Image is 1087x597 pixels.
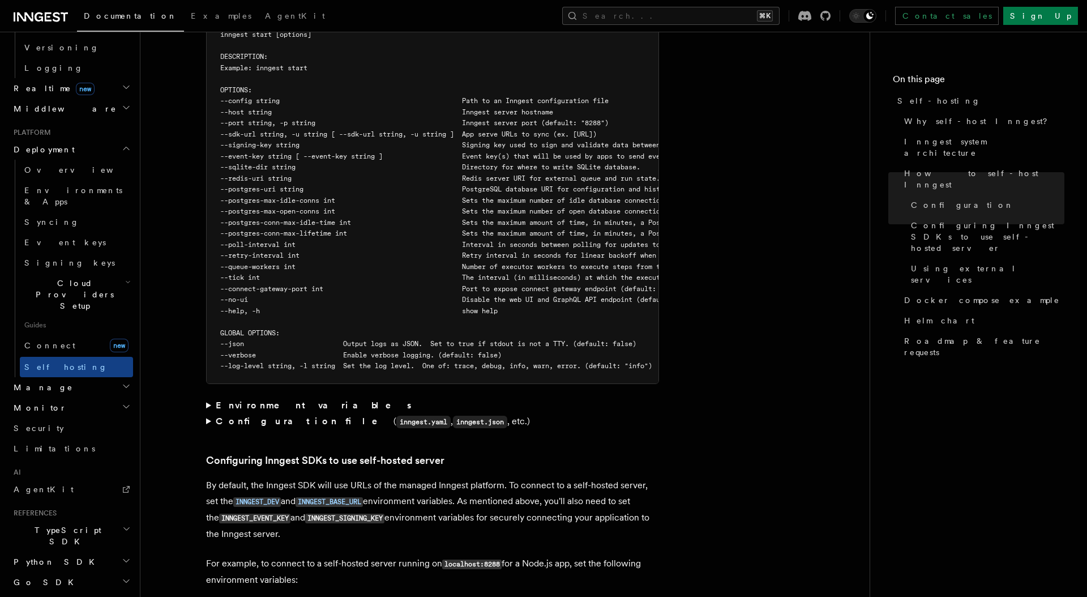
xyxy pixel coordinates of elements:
[216,400,413,411] strong: Environment variables
[9,144,75,155] span: Deployment
[305,514,384,523] code: INNGEST_SIGNING_KEY
[216,416,393,427] strong: Configuration file
[206,453,444,468] a: Configuring Inngest SDKs to use self-hosted server
[77,3,184,32] a: Documentation
[1003,7,1078,25] a: Sign Up
[220,274,791,282] span: --tick int The interval (in milliseconds) at which the executor polls the queue (default: 150)
[9,83,95,94] span: Realtime
[220,174,989,182] span: --redis-uri string Redis server URI for external queue and run state. Defaults to self-contained,...
[911,263,1064,285] span: Using external services
[20,58,133,78] a: Logging
[900,310,1064,331] a: Helm chart
[220,285,680,293] span: --connect-gateway-port int Port to expose connect gateway endpoint (default: 8289)
[296,497,363,507] code: INNGEST_BASE_URL
[24,363,108,372] span: Self hosting
[9,479,133,500] a: AgentKit
[76,83,95,95] span: new
[9,377,133,398] button: Manage
[220,141,743,149] span: --signing-key string Signing key used to sign and validate data between the server and apps.
[24,258,115,267] span: Signing keys
[20,212,133,232] a: Syncing
[396,416,451,428] code: inngest.yaml
[206,413,659,430] summary: Configuration file(inngest.yaml,inngest.json, etc.)
[893,73,1064,91] h4: On this page
[220,329,280,337] span: GLOBAL OPTIONS:
[906,195,1064,215] a: Configuration
[9,382,73,393] span: Manage
[904,295,1060,306] span: Docker compose example
[20,273,133,316] button: Cloud Providers Setup
[220,229,846,237] span: --postgres-conn-max-lifetime int Sets the maximum amount of time, in minutes, a PostgreSQL connec...
[900,111,1064,131] a: Why self-host Inngest?
[904,168,1064,190] span: How to self-host Inngest
[904,315,974,326] span: Helm chart
[110,339,129,352] span: new
[24,238,106,247] span: Event keys
[9,577,80,588] span: Go SDK
[9,524,122,547] span: TypeScript SDK
[220,296,700,304] span: --no-ui Disable the web UI and GraphQL API endpoint (default: false)
[900,131,1064,163] a: Inngest system architecture
[895,7,999,25] a: Contact sales
[9,438,133,459] a: Limitations
[206,398,659,413] summary: Environment variables
[14,424,64,433] span: Security
[220,351,502,359] span: --verbose Enable verbose logging. (default: false)
[220,219,834,227] span: --postgres-conn-max-idle-time int Sets the maximum amount of time, in minutes, a PostgreSQL conne...
[9,139,133,160] button: Deployment
[9,99,133,119] button: Middleware
[233,497,281,507] code: INNGEST_DEV
[9,402,67,413] span: Monitor
[206,477,659,542] p: By default, the Inngest SDK will use URLs of the managed Inngest platform. To connect to a self-h...
[206,556,659,588] p: For example, to connect to a self-hosted server running on for a Node.js app, set the following e...
[220,241,731,249] span: --poll-interval int Interval in seconds between polling for updates to apps (default: 0)
[220,86,252,94] span: OPTIONS:
[220,97,609,105] span: --config string Path to an Inngest configuration file
[897,95,981,106] span: Self-hosting
[219,514,290,523] code: INNGEST_EVENT_KEY
[265,11,325,20] span: AgentKit
[296,496,363,506] a: INNGEST_BASE_URL
[9,418,133,438] a: Security
[20,253,133,273] a: Signing keys
[911,220,1064,254] span: Configuring Inngest SDKs to use self-hosted server
[906,215,1064,258] a: Configuring Inngest SDKs to use self-hosted server
[893,91,1064,111] a: Self-hosting
[220,251,866,259] span: --retry-interval int Retry interval in seconds for linear backoff when retrying functions - must ...
[904,335,1064,358] span: Roadmap & feature requests
[20,316,133,334] span: Guides
[9,128,51,137] span: Platform
[9,572,133,592] button: Go SDK
[20,180,133,212] a: Environments & Apps
[20,357,133,377] a: Self hosting
[220,263,751,271] span: --queue-workers int Number of executor workers to execute steps from the queue (default: 100)
[904,136,1064,159] span: Inngest system architecture
[904,116,1055,127] span: Why self-host Inngest?
[220,362,652,370] span: --log-level string, -l string Set the log level. One of: trace, debug, info, warn, error. (defaul...
[220,307,498,315] span: --help, -h show help
[24,43,99,52] span: Versioning
[220,185,838,193] span: --postgres-uri string PostgreSQL database URI for configuration and history persistence. Defaults...
[220,152,731,160] span: --event-key string [ --event-key string ] Event key(s) that will be used by apps to send events t...
[9,468,21,477] span: AI
[20,232,133,253] a: Event keys
[562,7,780,25] button: Search...⌘K
[20,278,125,312] span: Cloud Providers Setup
[220,207,898,215] span: --postgres-max-open-conns int Sets the maximum number of open database connections allowed in the...
[9,160,133,377] div: Deployment
[900,331,1064,363] a: Roadmap & feature requests
[9,552,133,572] button: Python SDK
[220,130,597,138] span: --sdk-url string, -u string [ --sdk-url string, -u string ] App serve URLs to sync (ex. [URL])
[900,163,1064,195] a: How to self-host Inngest
[24,63,83,73] span: Logging
[906,258,1064,290] a: Using external services
[9,103,117,114] span: Middleware
[9,509,57,518] span: References
[220,64,307,72] span: Example: inngest start
[24,341,75,350] span: Connect
[191,11,251,20] span: Examples
[911,199,1014,211] span: Configuration
[20,334,133,357] a: Connectnew
[220,31,311,39] span: inngest start [options]
[9,398,133,418] button: Monitor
